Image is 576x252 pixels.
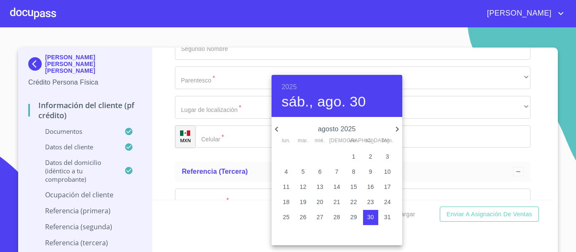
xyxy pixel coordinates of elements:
[296,210,311,225] button: 26
[300,198,307,206] p: 19
[282,93,366,111] button: sáb., ago. 30
[301,167,305,176] p: 5
[350,183,357,191] p: 15
[380,210,395,225] button: 31
[334,183,340,191] p: 14
[346,137,361,145] span: vie.
[346,149,361,164] button: 1
[282,81,297,93] button: 2025
[296,164,311,180] button: 5
[296,180,311,195] button: 12
[380,195,395,210] button: 24
[312,137,328,145] span: mié.
[296,195,311,210] button: 19
[380,180,395,195] button: 17
[363,137,378,145] span: sáb.
[279,137,294,145] span: lun.
[352,167,355,176] p: 8
[380,149,395,164] button: 3
[279,195,294,210] button: 18
[285,167,288,176] p: 4
[279,210,294,225] button: 25
[346,180,361,195] button: 15
[352,152,355,161] p: 1
[334,213,340,221] p: 28
[317,213,323,221] p: 27
[312,180,328,195] button: 13
[312,164,328,180] button: 6
[329,180,345,195] button: 14
[363,180,378,195] button: 16
[386,152,389,161] p: 3
[296,137,311,145] span: mar.
[380,137,395,145] span: dom.
[369,152,372,161] p: 2
[369,167,372,176] p: 9
[363,164,378,180] button: 9
[350,198,357,206] p: 22
[367,183,374,191] p: 16
[329,210,345,225] button: 28
[346,164,361,180] button: 8
[300,183,307,191] p: 12
[317,183,323,191] p: 13
[329,137,345,145] span: [DEMOGRAPHIC_DATA].
[329,195,345,210] button: 21
[350,213,357,221] p: 29
[335,167,339,176] p: 7
[279,180,294,195] button: 11
[363,149,378,164] button: 2
[363,210,378,225] button: 30
[384,167,391,176] p: 10
[312,210,328,225] button: 27
[334,198,340,206] p: 21
[283,198,290,206] p: 18
[363,195,378,210] button: 23
[384,183,391,191] p: 17
[329,164,345,180] button: 7
[367,198,374,206] p: 23
[282,124,392,134] p: agosto 2025
[346,195,361,210] button: 22
[384,198,391,206] p: 24
[317,198,323,206] p: 20
[380,164,395,180] button: 10
[367,213,374,221] p: 30
[346,210,361,225] button: 29
[312,195,328,210] button: 20
[279,164,294,180] button: 4
[283,183,290,191] p: 11
[300,213,307,221] p: 26
[384,213,391,221] p: 31
[318,167,322,176] p: 6
[283,213,290,221] p: 25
